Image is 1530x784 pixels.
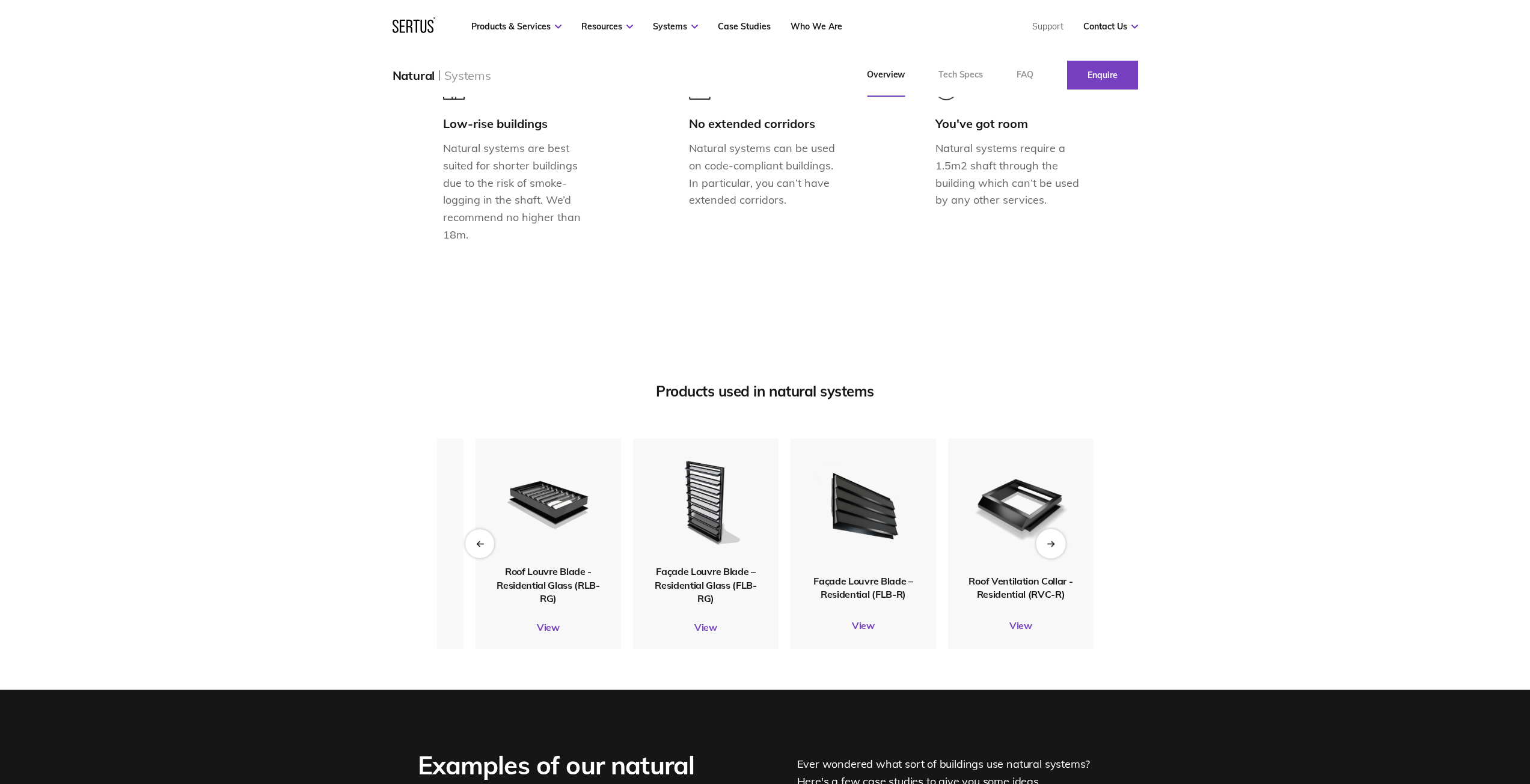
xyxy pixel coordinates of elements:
a: Enquire [1067,61,1138,90]
div: Systems [444,68,491,83]
iframe: Chat Widget [1314,645,1530,784]
div: Products used in natural systems [437,382,1094,400]
a: Case Studies [718,21,771,32]
a: Resources [581,21,633,32]
div: Natural [393,68,435,83]
span: Façade Louvre Blade – Residential Glass (FLB-RG) [655,565,757,604]
a: Products & Services [471,21,562,32]
a: View [318,619,464,631]
a: View [791,619,936,631]
a: Contact Us [1083,21,1138,32]
span: Roof Louvre Blade - Residential Glass (RLB-RG) [497,565,600,604]
p: Natural systems are best suited for shorter buildings due to the risk of smoke-logging in the sha... [443,140,595,244]
a: View [476,621,621,633]
a: Tech Specs [922,53,1000,97]
p: Natural systems require a 1.5m2 shaft through the building which can’t be used by any other servi... [935,140,1088,209]
span: Façade Louvre Blade – Residential (FLB-R) [813,574,913,600]
div: Low-rise buildings [443,116,595,131]
a: Who We Are [791,21,842,32]
div: Previous slide [465,529,494,558]
a: View [633,621,779,633]
div: No extended corridors [689,116,841,131]
div: You've got room [935,116,1088,131]
a: FAQ [1000,53,1050,97]
a: Support [1032,21,1063,32]
p: Natural systems can be used on code-compliant buildings. In particular, you can’t have extended c... [689,140,841,209]
a: View [948,619,1094,631]
div: Next slide [1036,529,1065,558]
span: Roof Ventilation Collar - Residential (RVC-R) [968,574,1073,600]
a: Systems [653,21,698,32]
